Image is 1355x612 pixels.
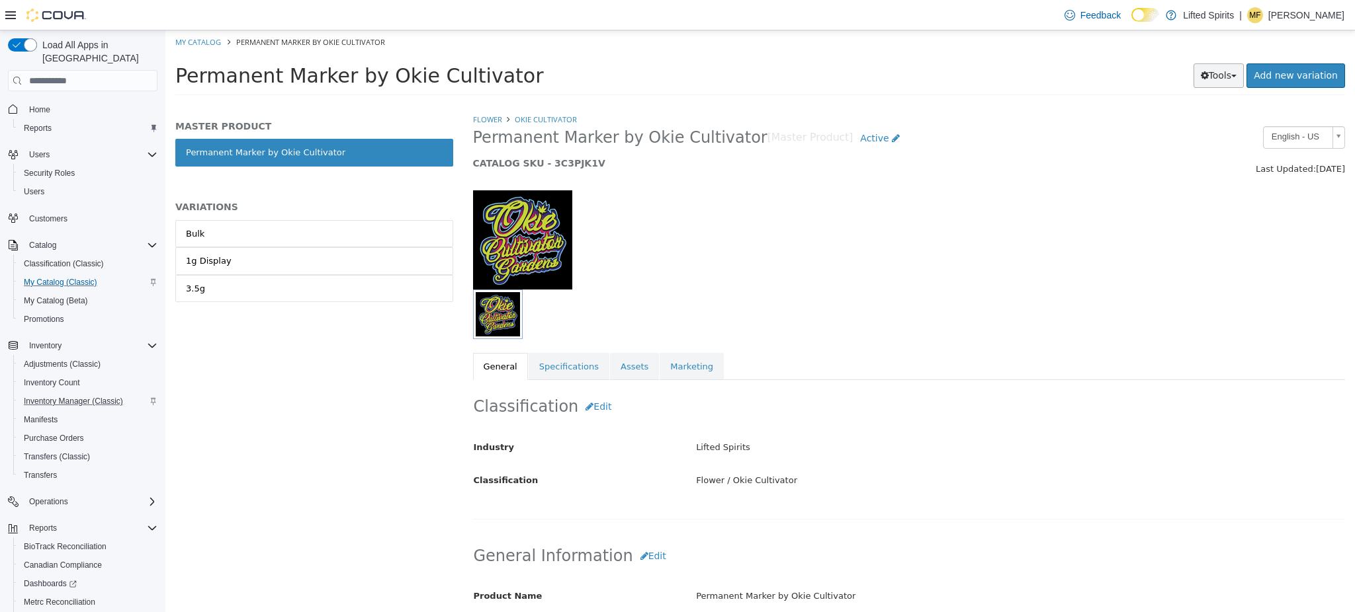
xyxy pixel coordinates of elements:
[10,171,288,182] h5: VARIATIONS
[3,519,163,537] button: Reports
[10,34,378,57] span: Permanent Marker by Okie Cultivator
[29,240,56,250] span: Catalog
[1098,96,1162,117] span: English - US
[24,597,95,607] span: Metrc Reconciliation
[37,38,157,65] span: Load All Apps in [GEOGRAPHIC_DATA]
[24,541,107,552] span: BioTrack Reconciliation
[19,165,80,181] a: Security Roles
[1151,134,1180,143] span: [DATE]
[13,182,163,201] button: Users
[19,539,157,555] span: BioTrack Reconciliation
[29,213,67,224] span: Customers
[1028,33,1079,57] button: Tools
[24,147,157,163] span: Users
[1090,134,1151,143] span: Last Updated:
[695,102,723,113] span: Active
[13,310,163,328] button: Promotions
[24,396,123,406] span: Inventory Manager (Classic)
[24,100,157,117] span: Home
[19,120,57,136] a: Reports
[24,314,64,325] span: Promotions
[26,9,86,22] img: Cova
[19,256,157,272] span: Classification (Classic)
[24,123,52,134] span: Reports
[24,186,44,197] span: Users
[29,496,68,507] span: Operations
[19,293,93,309] a: My Catalog (Beta)
[308,412,349,422] span: Industry
[19,274,157,290] span: My Catalog (Classic)
[19,467,157,483] span: Transfers
[1098,96,1180,118] a: English - US
[1247,7,1263,23] div: Matt Fallaschek
[24,433,84,443] span: Purchase Orders
[29,104,50,115] span: Home
[24,520,62,536] button: Reports
[19,430,157,446] span: Purchase Orders
[29,523,57,533] span: Reports
[19,184,50,200] a: Users
[24,494,73,510] button: Operations
[19,120,157,136] span: Reports
[349,84,412,94] a: Okie Cultivator
[1131,8,1159,22] input: Dark Mode
[19,449,157,465] span: Transfers (Classic)
[21,224,66,237] div: 1g Display
[21,197,39,210] div: Bulk
[19,557,107,573] a: Canadian Compliance
[13,574,163,593] a: Dashboards
[308,560,377,570] span: Product Name
[1081,33,1180,57] a: Add new variation
[19,165,157,181] span: Security Roles
[24,414,58,425] span: Manifests
[19,430,89,446] a: Purchase Orders
[10,7,56,17] a: My Catalog
[10,90,288,102] h5: MASTER PRODUCT
[13,429,163,447] button: Purchase Orders
[3,336,163,355] button: Inventory
[19,393,128,409] a: Inventory Manager (Classic)
[19,594,157,610] span: Metrc Reconciliation
[13,447,163,466] button: Transfers (Classic)
[19,412,63,428] a: Manifests
[19,393,157,409] span: Inventory Manager (Classic)
[1239,7,1242,23] p: |
[521,406,1189,429] div: Lifted Spirits
[494,323,558,350] a: Marketing
[3,209,163,228] button: Customers
[19,594,101,610] a: Metrc Reconciliation
[19,311,157,327] span: Promotions
[468,514,508,538] button: Edit
[3,99,163,118] button: Home
[19,311,69,327] a: Promotions
[24,578,77,589] span: Dashboards
[19,274,103,290] a: My Catalog (Classic)
[19,557,157,573] span: Canadian Compliance
[13,556,163,574] button: Canadian Compliance
[13,273,163,291] button: My Catalog (Classic)
[13,164,163,182] button: Security Roles
[19,576,157,592] span: Dashboards
[3,492,163,511] button: Operations
[1249,7,1260,23] span: MF
[19,256,109,272] a: Classification (Classic)
[521,555,1189,578] div: Permanent Marker by Okie Cultivator
[1059,2,1126,28] a: Feedback
[19,449,95,465] a: Transfers (Classic)
[19,375,85,391] a: Inventory Count
[3,145,163,164] button: Users
[13,593,163,611] button: Metrc Reconciliation
[24,147,55,163] button: Users
[24,470,57,480] span: Transfers
[19,184,157,200] span: Users
[363,323,444,350] a: Specifications
[19,576,82,592] a: Dashboards
[19,356,106,372] a: Adjustments (Classic)
[13,392,163,410] button: Inventory Manager (Classic)
[13,254,163,273] button: Classification (Classic)
[19,375,157,391] span: Inventory Count
[308,323,363,350] a: General
[29,340,62,351] span: Inventory
[1183,7,1234,23] p: Lifted Spirits
[3,236,163,254] button: Catalog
